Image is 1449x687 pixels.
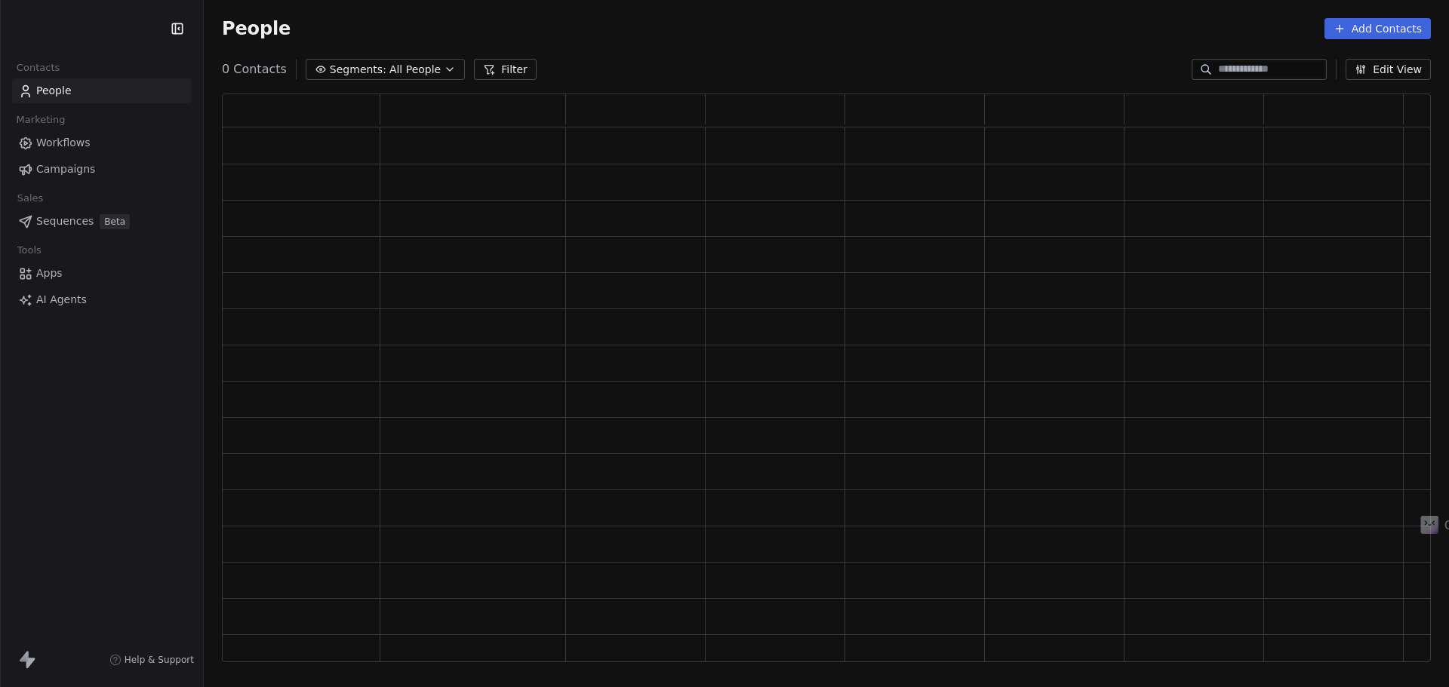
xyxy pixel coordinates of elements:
span: Sales [11,187,50,210]
span: Campaigns [36,161,95,177]
a: Help & Support [109,654,194,666]
span: Apps [36,265,63,281]
a: People [12,78,191,103]
span: Beta [100,214,130,229]
span: Marketing [10,109,72,131]
button: Edit View [1346,59,1431,80]
button: Add Contacts [1324,18,1431,39]
a: AI Agents [12,287,191,312]
button: Filter [474,59,537,80]
a: Workflows [12,130,191,155]
a: SequencesBeta [12,209,191,234]
span: Tools [11,239,48,262]
a: Campaigns [12,157,191,182]
span: People [36,83,72,99]
span: Contacts [10,57,66,79]
span: All People [389,62,441,78]
span: 0 Contacts [222,60,287,78]
a: Apps [12,261,191,286]
span: Segments: [330,62,386,78]
span: Workflows [36,135,91,151]
span: People [222,17,291,40]
span: AI Agents [36,292,87,308]
span: Sequences [36,213,94,229]
span: Help & Support [125,654,194,666]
